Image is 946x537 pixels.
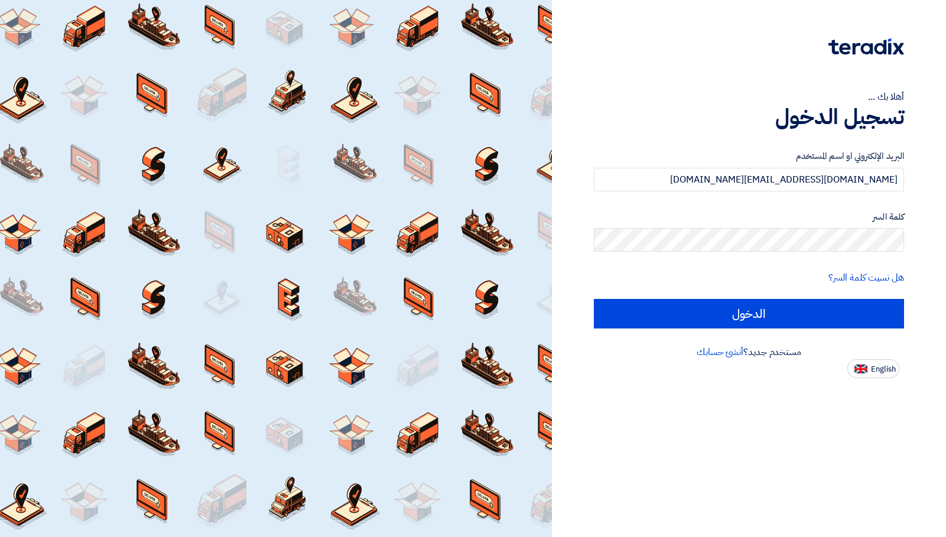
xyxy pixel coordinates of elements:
div: أهلا بك ... [594,90,904,104]
input: أدخل بريد العمل الإلكتروني او اسم المستخدم الخاص بك ... [594,168,904,191]
button: English [847,359,899,378]
img: en-US.png [854,364,867,373]
span: English [871,365,896,373]
input: الدخول [594,299,904,328]
a: هل نسيت كلمة السر؟ [828,271,904,285]
label: كلمة السر [594,210,904,224]
h1: تسجيل الدخول [594,104,904,130]
label: البريد الإلكتروني او اسم المستخدم [594,149,904,163]
div: مستخدم جديد؟ [594,345,904,359]
img: Teradix logo [828,38,904,55]
a: أنشئ حسابك [697,345,743,359]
